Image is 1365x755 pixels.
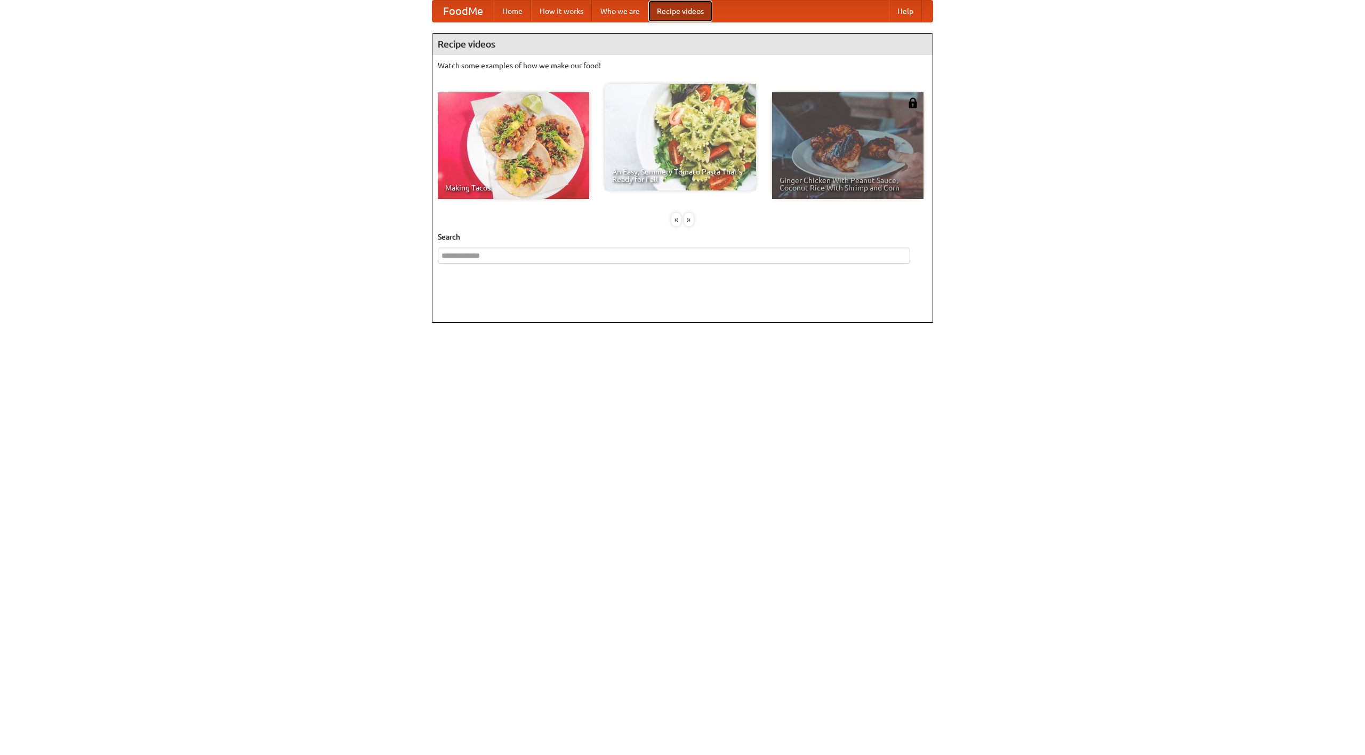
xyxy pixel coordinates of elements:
a: Home [494,1,531,22]
a: FoodMe [432,1,494,22]
h4: Recipe videos [432,34,933,55]
p: Watch some examples of how we make our food! [438,60,927,71]
h5: Search [438,232,927,242]
span: An Easy, Summery Tomato Pasta That's Ready for Fall [612,168,749,183]
a: How it works [531,1,592,22]
div: » [684,213,694,226]
a: Recipe videos [648,1,712,22]
a: An Easy, Summery Tomato Pasta That's Ready for Fall [605,84,756,190]
a: Help [889,1,922,22]
div: « [671,213,681,226]
a: Who we are [592,1,648,22]
img: 483408.png [908,98,918,108]
a: Making Tacos [438,92,589,199]
span: Making Tacos [445,184,582,192]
